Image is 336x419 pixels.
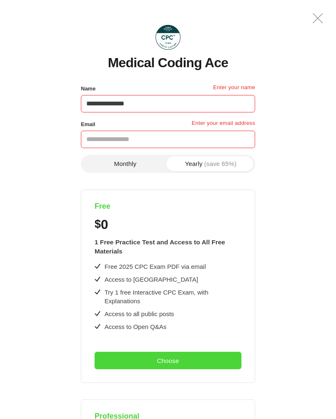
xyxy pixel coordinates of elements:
[105,309,174,318] div: Access to all public posts
[81,83,95,94] label: Name
[95,352,241,369] button: Choose
[156,25,180,50] img: Medical Coding Ace
[105,262,206,271] div: Free 2025 CPC Exam PDF via email
[95,238,241,256] div: 1 Free Practice Test and Access to All Free Materials
[81,131,255,148] input: Email
[83,156,168,171] button: Monthly
[204,161,236,167] span: (save 65%)
[81,95,255,112] input: Name
[81,119,95,130] label: Email
[105,275,198,284] div: Access to [GEOGRAPHIC_DATA]
[101,218,108,231] span: 0
[168,156,253,171] button: Yearly(save 65%)
[95,202,241,211] h4: Free
[95,218,101,231] span: $
[192,119,255,131] p: Enter your email address
[213,83,255,95] p: Enter your name
[105,288,241,305] div: Try 1 free Interactive CPC Exam, with Explanations
[105,322,166,331] div: Access to Open Q&As
[108,56,228,70] h1: Medical Coding Ace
